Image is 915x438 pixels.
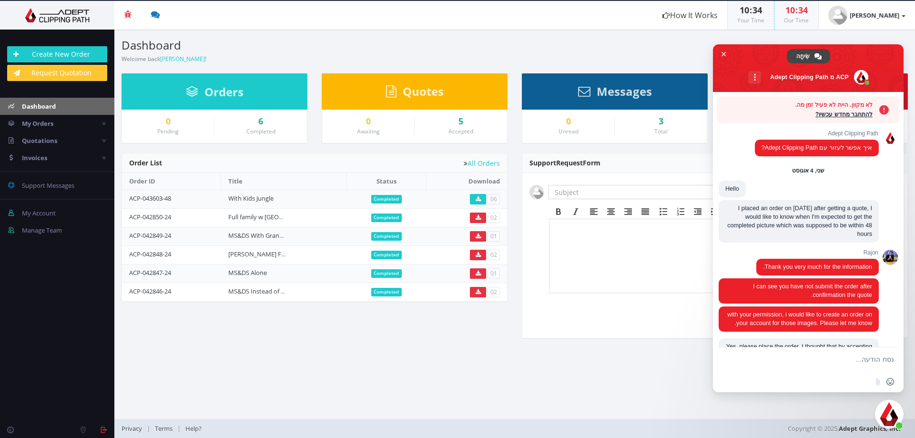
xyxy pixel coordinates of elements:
small: Unread [559,127,579,135]
span: הוספת אימוג׳י [886,378,894,386]
a: [PERSON_NAME] [160,55,205,63]
div: 3 [622,117,700,126]
img: Adept Graphics [7,8,107,22]
a: Help? [181,424,206,433]
small: Awaiting [357,127,380,135]
a: ACP-042846-24 [129,287,171,295]
span: I can see you have not submit the order after confirmation the quote. [753,283,872,298]
div: Align left [585,205,602,218]
a: Request Quotation [7,65,107,81]
img: user_default.jpg [529,185,544,199]
a: Terms [150,424,177,433]
span: Completed [371,214,402,222]
span: 34 [798,4,808,16]
div: Justify [637,205,654,218]
small: Total [654,127,668,135]
span: לא מקוון. היית לא פעיל זמן מה. [722,100,873,110]
a: ACP-042849-24 [129,231,171,240]
span: 10 [740,4,749,16]
span: סגור צ'אט [719,49,729,59]
a: Full family w [GEOGRAPHIC_DATA] [228,213,324,221]
small: Your Time [737,16,764,24]
span: 10 [785,4,795,16]
div: 0 [529,117,607,126]
a: [PERSON_NAME] Family [228,250,296,258]
a: 0 [329,117,407,126]
small: Completed [246,127,275,135]
a: All Orders [464,160,500,167]
span: Order List [129,158,162,167]
div: סגור צ'אט [875,400,904,428]
span: I placed an order on [DATE] after getting a quote, I would like to know when I'm expected to get ... [727,205,872,237]
span: Adept Clipping Path [755,130,879,137]
div: Bold [550,205,567,218]
div: Align right [620,205,637,218]
span: Orders [204,84,244,100]
div: Numbered list [672,205,689,218]
span: Completed [371,269,402,278]
span: : [749,4,752,16]
span: Support Form [529,158,600,167]
span: Manage Team [22,226,62,234]
a: ACP-043603-48 [129,194,171,203]
th: Order ID [122,173,221,190]
span: Completed [371,232,402,241]
span: Rajon [756,249,879,256]
strong: [PERSON_NAME] [850,11,899,20]
img: user_default.jpg [828,6,847,25]
small: Our Time [784,16,809,24]
div: שני, 4 אוגוסט [792,168,824,174]
a: With Kids Jungle [228,194,274,203]
a: How It Works [653,1,727,30]
span: Copyright © 2025, [788,424,901,433]
small: Pending [157,127,179,135]
span: My Account [22,209,56,217]
span: Yes, please place the order. I thought that by accepting the quote that was considered placing th... [726,343,872,427]
span: Completed [371,195,402,204]
span: Hello [725,185,739,192]
a: Quotes [386,89,444,98]
span: איך אפשר לעזור עם Adept Clipping Path? [762,144,872,151]
span: Quotes [403,83,444,99]
a: 5 [422,117,500,126]
span: Thank you very much for the information. [763,264,872,270]
div: Bullet list [655,205,672,218]
span: Completed [371,251,402,259]
span: Dashboard [22,102,56,111]
th: Status [347,173,427,190]
iframe: Rich Text Area. Press ALT-F9 for menu. Press ALT-F10 for toolbar. Press ALT-0 for help [549,219,899,293]
a: MS&DS With Grandkids [228,231,295,240]
a: MS&DS Instead of Bride [228,287,295,295]
h3: Dashboard [122,39,508,51]
small: Welcome back ! [122,55,206,63]
a: Orders [186,90,244,98]
div: שִׂיחָה [787,49,830,63]
span: Request [556,158,583,167]
span: : [795,4,798,16]
a: MS&DS Alone [228,268,267,277]
a: Create New Order [7,46,107,62]
a: 0 [129,117,207,126]
span: with your permission, i would like to create an order on your account for those images. Please le... [727,311,872,326]
textarea: נסח הודעה... [743,356,894,364]
span: Quotations [22,136,57,145]
div: Increase indent [706,205,723,218]
div: Align center [602,205,620,218]
div: Italic [567,205,584,218]
span: 34 [752,4,762,16]
a: 6 [222,117,300,126]
a: Adept Graphics, Inc. [839,424,901,433]
a: ACP-042848-24 [129,250,171,258]
span: Support Messages [22,181,74,190]
span: Completed [371,288,402,296]
small: Accepted [448,127,473,135]
a: Messages [578,89,652,98]
span: My Orders [22,119,53,128]
th: Title [221,173,347,190]
span: שִׂיחָה [796,49,810,63]
span: Invoices [22,153,47,162]
a: ACP-042847-24 [129,268,171,277]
